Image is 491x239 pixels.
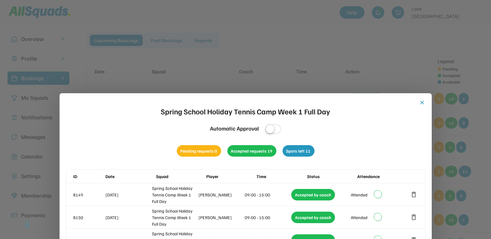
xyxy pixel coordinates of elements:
[199,191,244,198] div: [PERSON_NAME]
[106,214,151,221] div: [DATE]
[161,106,330,117] div: Spring School Holiday Tennis Camp Week 1 Full Day
[351,214,368,221] div: Attended
[156,173,205,180] div: Squad
[210,124,259,133] div: Automatic Approval
[351,191,368,198] div: Attended
[206,173,255,180] div: Player
[199,214,244,221] div: [PERSON_NAME]
[245,191,290,198] div: 09:00 - 15:00
[419,99,426,106] button: close
[357,173,406,180] div: Attendance
[74,214,105,221] div: 8150
[106,173,155,180] div: Date
[307,173,356,180] div: Status
[283,145,315,157] div: Spots left 11
[106,191,151,198] div: [DATE]
[74,191,105,198] div: 8149
[74,173,105,180] div: ID
[245,214,290,221] div: 09:00 - 15:00
[152,185,197,205] div: Spring School Holiday Tennis Camp Week 1 Full Day
[291,212,335,223] div: Accepted by coach
[291,189,335,200] div: Accepted by coach
[410,191,418,198] button: delete
[227,145,276,157] div: Accepted requests 19
[257,173,306,180] div: Time
[177,145,221,157] div: Pending requests 0
[410,214,418,221] button: delete
[152,208,197,227] div: Spring School Holiday Tennis Camp Week 1 Full Day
